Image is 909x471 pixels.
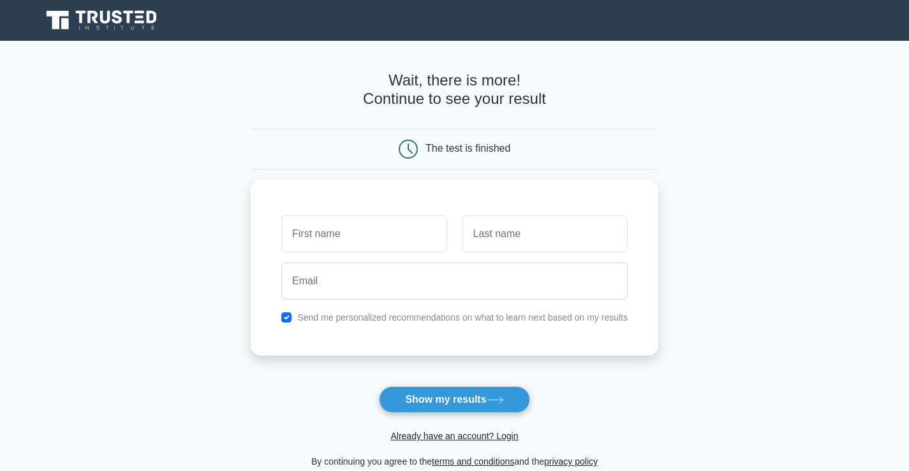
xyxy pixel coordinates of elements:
[462,215,628,252] input: Last name
[379,386,529,413] button: Show my results
[390,431,518,441] a: Already have an account? Login
[251,71,658,108] h4: Wait, there is more! Continue to see your result
[432,456,514,467] a: terms and conditions
[281,215,447,252] input: First name
[544,456,598,467] a: privacy policy
[425,143,510,154] div: The test is finished
[243,454,666,469] div: By continuing you agree to the and the
[281,263,628,300] input: Email
[297,312,628,322] label: Send me personalized recommendations on what to learn next based on my results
